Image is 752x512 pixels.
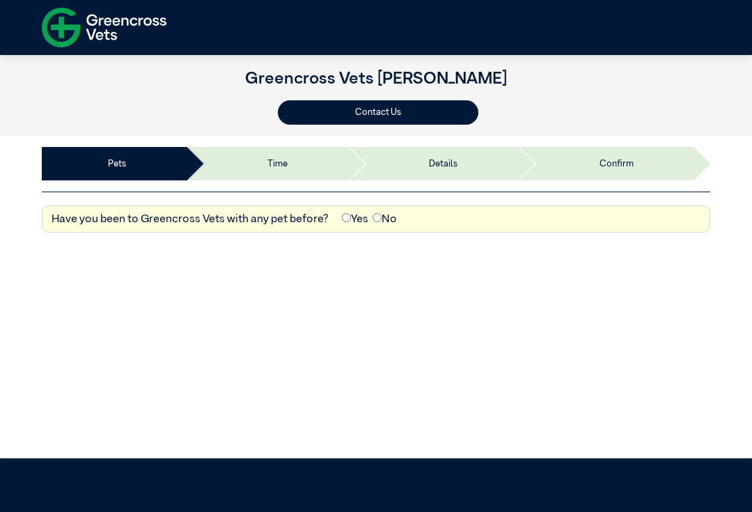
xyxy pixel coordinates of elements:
input: Yes [342,213,351,222]
a: Greencross Vets [PERSON_NAME] [245,70,507,87]
a: Pets [108,157,126,171]
button: Contact Us [278,100,478,125]
img: f-logo [42,3,166,52]
label: Yes [342,211,368,228]
label: No [373,211,397,228]
input: No [373,213,382,222]
label: Have you been to Greencross Vets with any pet before? [52,211,329,228]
